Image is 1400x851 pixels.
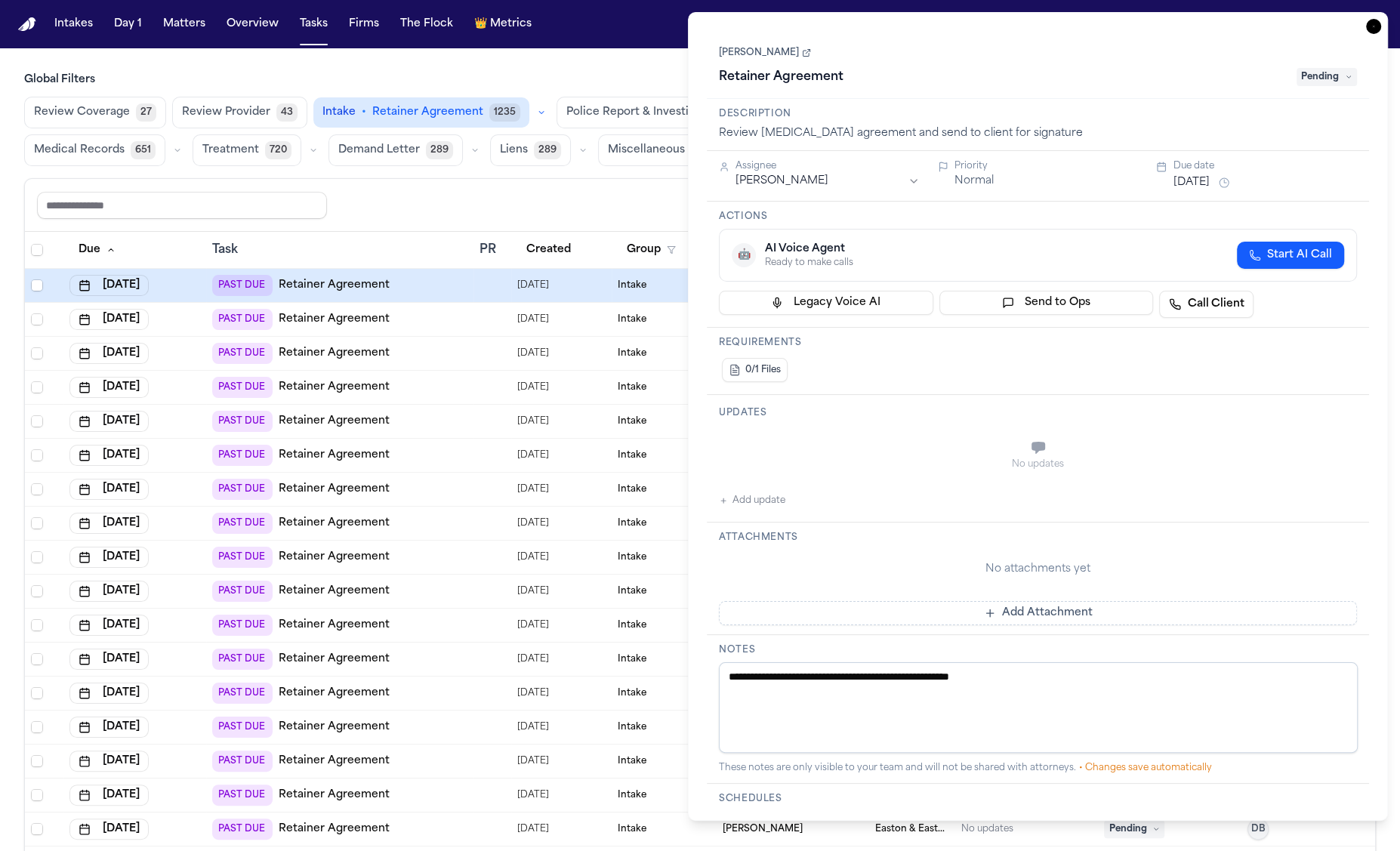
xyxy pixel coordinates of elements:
h1: Retainer Agreement [713,65,850,89]
span: 651 [131,141,156,159]
button: Normal [954,174,994,189]
span: 720 [265,141,291,159]
h3: Global Filters [24,72,1376,88]
div: Priority [954,160,1139,172]
span: 289 [534,141,561,159]
h3: Updates [719,407,1357,419]
span: • Changes save automatically [1079,763,1212,772]
button: Send to Ops [939,291,1154,315]
span: Police Report & Investigation [566,105,723,120]
span: 0/1 Files [745,364,781,376]
button: Start AI Call [1237,242,1344,269]
button: Add update [719,492,785,510]
h3: Actions [719,211,1357,223]
button: The Flock [394,11,459,38]
button: crownMetrics [468,11,538,38]
button: Tasks [294,11,334,38]
div: Ready to make calls [765,257,853,269]
span: Demand Letter [338,143,420,158]
button: [DATE] [1173,175,1209,190]
button: Review Provider43 [172,97,307,128]
img: Finch Logo [18,17,36,32]
a: [PERSON_NAME] [719,47,811,59]
span: Miscellaneous [608,143,685,158]
div: Review [MEDICAL_DATA] agreement and send to client for signature [719,126,1357,141]
button: Intakes [48,11,99,38]
div: No attachments yet [719,562,1357,577]
span: Liens [500,143,528,158]
a: Call Client [1159,291,1254,318]
button: Matters [157,11,211,38]
span: Treatment [202,143,259,158]
span: 27 [136,103,156,122]
button: Medical Records651 [24,134,165,166]
span: Start AI Call [1267,248,1332,263]
span: Review Coverage [34,105,130,120]
div: No updates [719,458,1357,470]
a: Home [18,17,36,32]
span: 289 [426,141,453,159]
span: 🤖 [738,248,751,263]
span: Retainer Agreement [372,105,483,120]
button: Police Report & Investigation334 [557,97,766,128]
button: Review Coverage27 [24,97,166,128]
div: AI Voice Agent [765,242,853,257]
span: Pending [1297,68,1357,86]
button: Treatment720 [193,134,301,166]
h3: Description [719,108,1357,120]
div: Due date [1173,160,1357,172]
button: Firms [343,11,385,38]
button: Overview [220,11,285,38]
button: Liens289 [490,134,571,166]
h3: Notes [719,644,1357,656]
span: Review Provider [182,105,270,120]
button: Legacy Voice AI [719,291,933,315]
button: Miscellaneous181 [598,134,723,166]
div: These notes are only visible to your team and will not be shared with attorneys. [719,762,1357,774]
span: 43 [276,103,298,122]
button: Add Attachment [719,601,1357,625]
h3: Requirements [719,337,1357,349]
h3: Attachments [719,532,1357,544]
button: Day 1 [108,11,148,38]
div: Assignee [735,160,920,172]
button: 0/1 Files [722,358,788,382]
span: Medical Records [34,143,125,158]
span: • [362,105,366,120]
button: Snooze task [1215,174,1233,192]
span: 1235 [489,103,520,122]
h3: Schedules [719,793,1357,805]
span: Intake [322,105,356,120]
button: Demand Letter289 [328,134,463,166]
button: Intake•Retainer Agreement1235 [313,97,529,128]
